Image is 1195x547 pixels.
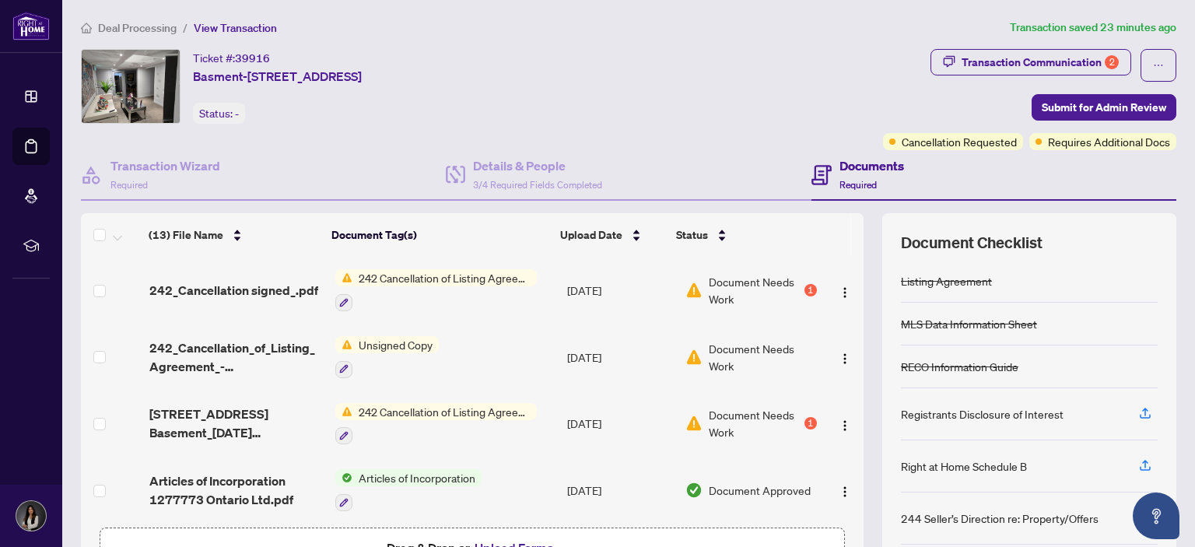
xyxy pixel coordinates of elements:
[110,179,148,191] span: Required
[1032,94,1176,121] button: Submit for Admin Review
[193,103,245,124] div: Status:
[561,324,679,391] td: [DATE]
[1010,19,1176,37] article: Transaction saved 23 minutes ago
[709,273,801,307] span: Document Needs Work
[670,213,811,257] th: Status
[962,50,1119,75] div: Transaction Communication
[832,345,857,370] button: Logo
[149,405,323,442] span: [STREET_ADDRESS] Basement_[DATE] 20_49_29.pdf
[901,405,1064,423] div: Registrants Disclosure of Interest
[832,478,857,503] button: Logo
[1133,493,1179,539] button: Open asap
[839,419,851,432] img: Logo
[901,458,1027,475] div: Right at Home Schedule B
[685,415,703,432] img: Document Status
[352,269,537,286] span: 242 Cancellation of Listing Agreement - Authority to Offer for Sale
[183,19,187,37] li: /
[335,269,352,286] img: Status Icon
[901,510,1099,527] div: 244 Seller’s Direction re: Property/Offers
[685,482,703,499] img: Document Status
[142,213,325,257] th: (13) File Name
[709,406,801,440] span: Document Needs Work
[561,257,679,324] td: [DATE]
[1048,133,1170,150] span: Requires Additional Docs
[149,472,323,509] span: Articles of Incorporation 1277773 Ontario Ltd.pdf
[901,315,1037,332] div: MLS Data Information Sheet
[560,226,622,244] span: Upload Date
[804,417,817,430] div: 1
[235,107,239,121] span: -
[473,179,602,191] span: 3/4 Required Fields Completed
[98,21,177,35] span: Deal Processing
[839,156,904,175] h4: Documents
[193,67,362,86] span: Basment-[STREET_ADDRESS]
[335,403,352,420] img: Status Icon
[676,226,708,244] span: Status
[352,403,537,420] span: 242 Cancellation of Listing Agreement - Authority to Offer for Sale
[235,51,270,65] span: 39916
[149,281,318,300] span: 242_Cancellation signed_.pdf
[81,23,92,33] span: home
[561,457,679,524] td: [DATE]
[335,336,439,378] button: Status IconUnsigned Copy
[1042,95,1166,120] span: Submit for Admin Review
[839,286,851,299] img: Logo
[149,226,223,244] span: (13) File Name
[901,358,1018,375] div: RECO Information Guide
[1105,55,1119,69] div: 2
[16,501,46,531] img: Profile Icon
[832,411,857,436] button: Logo
[930,49,1131,75] button: Transaction Communication2
[335,403,537,445] button: Status Icon242 Cancellation of Listing Agreement - Authority to Offer for Sale
[902,133,1017,150] span: Cancellation Requested
[352,469,482,486] span: Articles of Incorporation
[839,179,877,191] span: Required
[149,338,323,376] span: 242_Cancellation_of_Listing_Agreement_-_Authority_to_Offer_for_Sale_-_PropTx-OREA__1_.pdf
[194,21,277,35] span: View Transaction
[335,469,352,486] img: Status Icon
[839,352,851,365] img: Logo
[685,349,703,366] img: Document Status
[709,482,811,499] span: Document Approved
[804,284,817,296] div: 1
[685,282,703,299] img: Document Status
[561,391,679,458] td: [DATE]
[352,336,439,353] span: Unsigned Copy
[110,156,220,175] h4: Transaction Wizard
[709,340,816,374] span: Document Needs Work
[839,486,851,498] img: Logo
[832,278,857,303] button: Logo
[335,469,482,511] button: Status IconArticles of Incorporation
[82,50,180,123] img: IMG-N12206348_1.jpg
[335,269,537,311] button: Status Icon242 Cancellation of Listing Agreement - Authority to Offer for Sale
[554,213,670,257] th: Upload Date
[1153,60,1164,71] span: ellipsis
[473,156,602,175] h4: Details & People
[325,213,554,257] th: Document Tag(s)
[901,272,992,289] div: Listing Agreement
[901,232,1043,254] span: Document Checklist
[335,336,352,353] img: Status Icon
[12,12,50,40] img: logo
[193,49,270,67] div: Ticket #:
